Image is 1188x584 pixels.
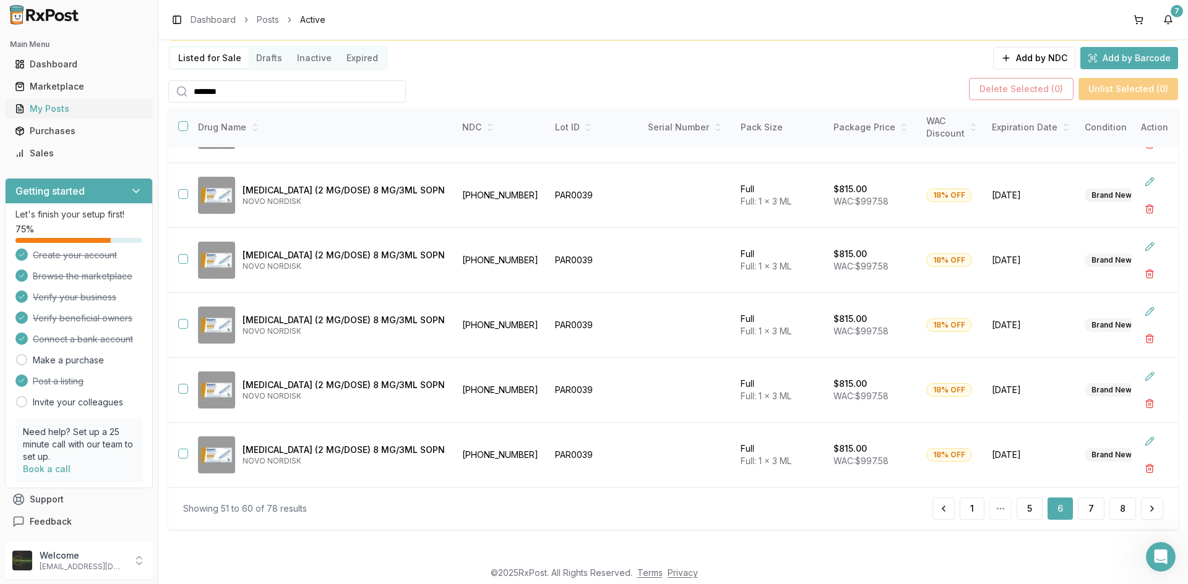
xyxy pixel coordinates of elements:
[548,228,640,293] td: PAR0039
[1146,542,1176,572] iframe: Intercom live chat
[992,189,1070,201] span: [DATE]
[243,314,445,326] p: [MEDICAL_DATA] (2 MG/DOSE) 8 MG/3ML SOPN
[833,248,867,260] p: $815.00
[243,197,445,206] p: NOVO NORDISK
[926,383,972,397] div: 18% OFF
[741,391,791,401] span: Full: 1 x 3 ML
[40,549,126,562] p: Welcome
[462,121,540,133] div: NDC
[257,14,279,26] a: Posts
[926,253,972,267] div: 18% OFF
[1085,253,1138,267] div: Brand New
[1077,108,1170,148] th: Condition
[993,47,1075,69] button: Add by NDC
[10,40,148,49] h2: Main Menu
[733,163,826,228] td: Full
[548,293,640,358] td: PAR0039
[733,423,826,488] td: Full
[33,396,123,408] a: Invite your colleagues
[733,293,826,358] td: Full
[300,14,325,26] span: Active
[198,242,235,279] img: Ozempic (2 MG/DOSE) 8 MG/3ML SOPN
[5,143,153,163] button: Sales
[15,125,143,137] div: Purchases
[10,53,148,75] a: Dashboard
[741,326,791,336] span: Full: 1 x 3 ML
[833,261,889,271] span: WAC: $997.58
[455,228,548,293] td: [PHONE_NUMBER]
[833,183,867,195] p: $815.00
[992,319,1070,331] span: [DATE]
[33,375,84,387] span: Post a listing
[5,121,153,141] button: Purchases
[548,423,640,488] td: PAR0039
[290,48,339,68] button: Inactive
[733,358,826,423] td: Full
[926,318,972,332] div: 18% OFF
[648,121,726,133] div: Serial Number
[1085,448,1138,462] div: Brand New
[992,254,1070,266] span: [DATE]
[741,455,791,466] span: Full: 1 x 3 ML
[198,436,235,473] img: Ozempic (2 MG/DOSE) 8 MG/3ML SOPN
[1138,235,1161,258] button: Edit
[198,371,235,408] img: Ozempic (2 MG/DOSE) 8 MG/3ML SOPN
[33,333,133,345] span: Connect a bank account
[5,99,153,119] button: My Posts
[455,293,548,358] td: [PHONE_NUMBER]
[191,14,236,26] a: Dashboard
[733,108,826,148] th: Pack Size
[243,249,445,261] p: [MEDICAL_DATA] (2 MG/DOSE) 8 MG/3ML SOPN
[198,307,235,344] img: Ozempic (2 MG/DOSE) 8 MG/3ML SOPN
[992,449,1070,461] span: [DATE]
[1138,171,1161,193] button: Edit
[1138,392,1161,415] button: Delete
[30,515,72,528] span: Feedback
[833,121,911,133] div: Package Price
[992,121,1070,133] div: Expiration Date
[15,58,143,70] div: Dashboard
[15,223,34,235] span: 75 %
[5,5,84,25] img: RxPost Logo
[243,456,445,466] p: NOVO NORDISK
[1078,497,1104,520] button: 7
[10,75,148,98] a: Marketplace
[1085,318,1138,332] div: Brand New
[833,442,867,455] p: $815.00
[833,196,889,206] span: WAC: $997.58
[15,103,143,115] div: My Posts
[12,551,32,570] img: User avatar
[1138,365,1161,387] button: Edit
[926,115,977,140] div: WAC Discount
[33,312,132,324] span: Verify beneficial owners
[1138,300,1161,323] button: Edit
[1017,497,1043,520] a: 5
[10,142,148,164] a: Sales
[960,497,984,520] a: 1
[23,426,135,463] p: Need help? Set up a 25 minute call with our team to set up.
[15,184,85,198] h3: Getting started
[1080,47,1178,69] button: Add by Barcode
[243,326,445,336] p: NOVO NORDISK
[833,313,867,325] p: $815.00
[1131,108,1178,148] th: Action
[926,448,972,462] div: 18% OFF
[926,188,972,202] div: 18% OFF
[171,48,249,68] button: Listed for Sale
[1138,457,1161,480] button: Delete
[1138,198,1161,220] button: Delete
[733,228,826,293] td: Full
[10,120,148,142] a: Purchases
[249,48,290,68] button: Drafts
[548,163,640,228] td: PAR0039
[23,463,71,474] a: Book a call
[183,502,307,515] div: Showing 51 to 60 of 78 results
[5,510,153,533] button: Feedback
[1109,497,1136,520] a: 8
[33,249,117,261] span: Create your account
[33,354,104,366] a: Make a purchase
[5,77,153,96] button: Marketplace
[833,326,889,336] span: WAC: $997.58
[33,291,116,303] span: Verify your business
[15,80,143,93] div: Marketplace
